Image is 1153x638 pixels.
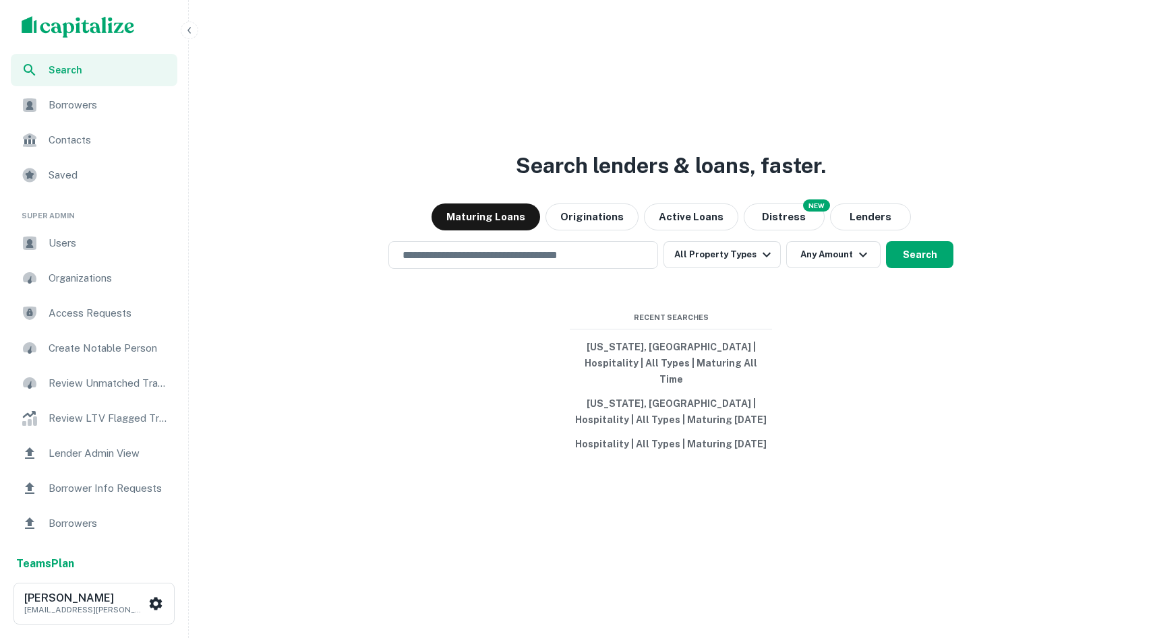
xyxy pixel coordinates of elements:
[16,556,74,572] a: TeamsPlan
[11,367,177,400] a: Review Unmatched Transactions
[11,507,177,540] a: Borrowers
[1086,530,1153,595] iframe: Chat Widget
[24,604,146,616] p: [EMAIL_ADDRESS][PERSON_NAME][DOMAIN_NAME]
[11,472,177,505] a: Borrower Info Requests
[545,203,639,230] button: Originations
[49,132,169,148] span: Contacts
[11,159,177,191] a: Saved
[11,227,177,259] a: Users
[49,270,169,286] span: Organizations
[570,432,772,456] button: Hospitality | All Types | Maturing [DATE]
[49,340,169,356] span: Create Notable Person
[11,332,177,364] a: Create Notable Person
[22,16,135,38] img: capitalize-logo.png
[49,375,169,391] span: Review Unmatched Transactions
[49,235,169,251] span: Users
[16,557,74,570] strong: Teams Plan
[24,593,146,604] h6: [PERSON_NAME]
[570,335,772,391] button: [US_STATE], [GEOGRAPHIC_DATA] | Hospitality | All Types | Maturing All Time
[11,542,177,575] a: Email Testing
[11,402,177,435] a: Review LTV Flagged Transactions
[11,262,177,294] a: Organizations
[432,203,540,230] button: Maturing Loans
[11,297,177,329] a: Access Requests
[886,241,953,268] button: Search
[744,203,825,230] button: Search distressed loans with lien and other non-mortgage details.
[11,437,177,470] a: Lender Admin View
[11,89,177,121] a: Borrowers
[644,203,738,230] button: Active Loans
[49,445,169,461] span: Lender Admin View
[49,97,169,113] span: Borrowers
[49,410,169,426] span: Review LTV Flagged Transactions
[830,203,911,230] button: Lenders
[570,391,772,432] button: [US_STATE], [GEOGRAPHIC_DATA] | Hospitality | All Types | Maturing [DATE]
[49,305,169,321] span: Access Requests
[570,312,772,323] span: Recent Searches
[11,54,177,86] a: Search
[49,63,169,77] span: Search
[11,124,177,156] a: Contacts
[49,515,169,532] span: Borrowers
[803,199,830,212] div: NEW
[11,194,177,227] li: Super Admin
[49,480,169,497] span: Borrower Info Requests
[516,150,826,182] h3: Search lenders & loans, faster.
[49,167,169,183] span: Saved
[13,583,175,625] button: [PERSON_NAME][EMAIL_ADDRESS][PERSON_NAME][DOMAIN_NAME]
[663,241,781,268] button: All Property Types
[786,241,881,268] button: Any Amount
